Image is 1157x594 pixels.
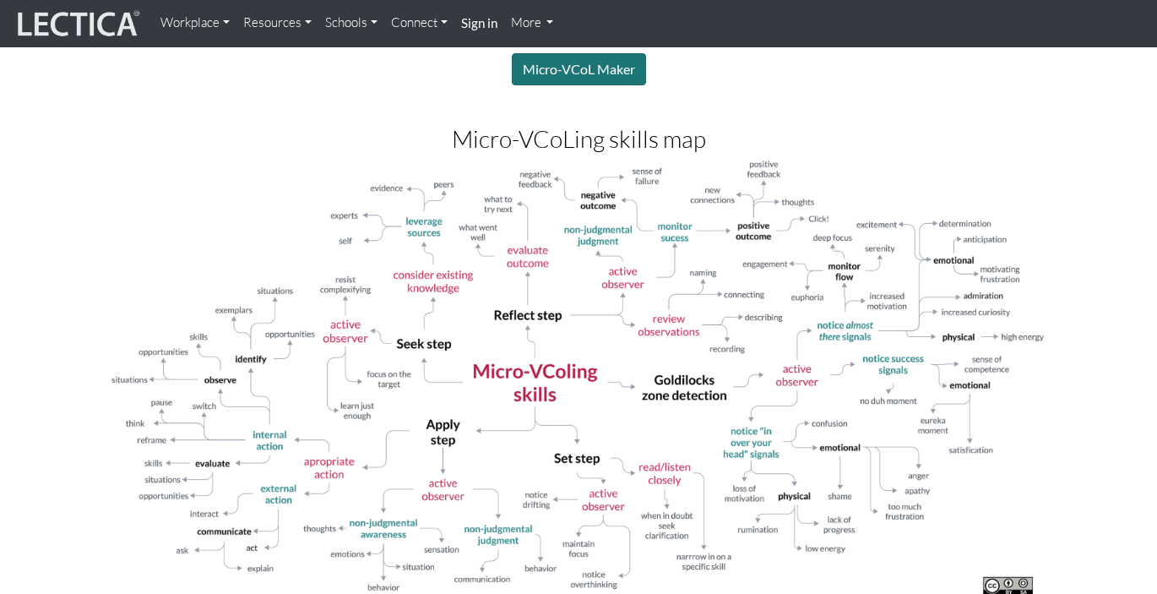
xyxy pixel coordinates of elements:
a: Schools [318,7,384,40]
h3: Micro-VCoLing skills map [110,126,1047,152]
strong: Sign in [461,15,497,30]
a: Micro-VCoL Maker [512,53,646,85]
a: Workplace [154,7,236,40]
a: More [504,7,561,40]
a: Sign in [454,7,504,41]
a: Connect [384,7,454,40]
img: lecticalive [14,8,140,40]
a: Resources [236,7,318,40]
